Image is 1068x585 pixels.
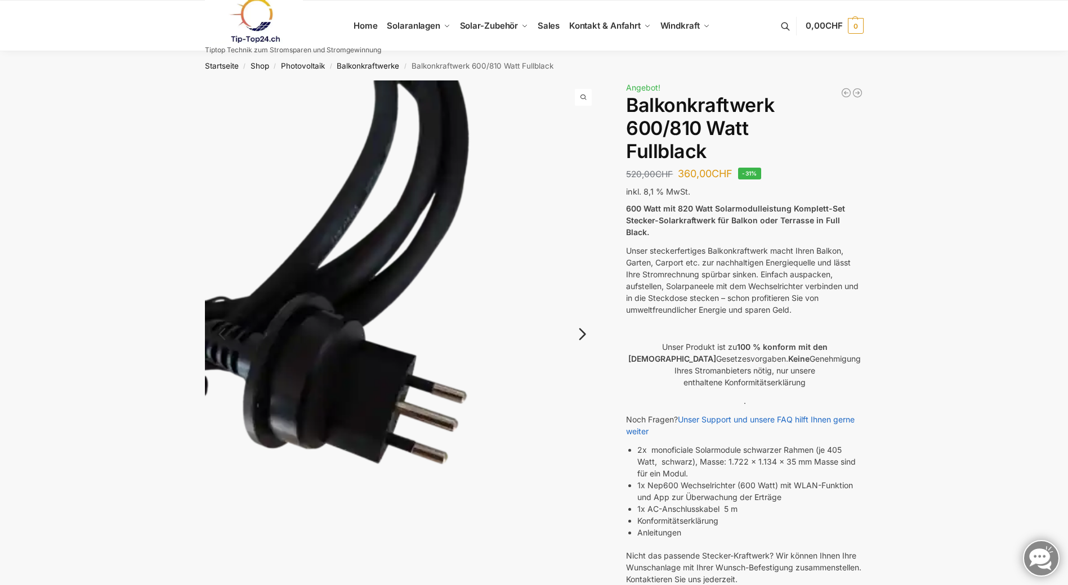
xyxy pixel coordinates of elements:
[825,20,843,31] span: CHF
[637,479,863,503] li: 1x Nep600 Wechselrichter (600 Watt) mit WLAN-Funktion und App zur Überwachung der Erträge
[628,342,828,363] strong: 100 % konform mit den [DEMOGRAPHIC_DATA]
[626,83,660,92] span: Angebot!
[626,415,855,436] a: Unser Support und unsere FAQ hilft Ihnen gerne weiter
[626,341,863,388] p: Unser Produkt ist zu Gesetzesvorgaben. Genehmigung Ihres Stromanbieters nötig, nur unsere enthalt...
[626,245,863,316] p: Unser steckerfertiges Balkonkraftwerk macht Ihren Balkon, Garten, Carport etc. zur nachhaltigen E...
[205,47,381,53] p: Tiptop Technik zum Stromsparen und Stromgewinnung
[533,1,564,51] a: Sales
[626,204,845,237] strong: 600 Watt mit 820 Watt Solarmodulleistung Komplett-Set Stecker-Solarkraftwerk für Balkon oder Terr...
[251,61,269,70] a: Shop
[538,20,560,31] span: Sales
[239,62,251,71] span: /
[626,169,673,179] bdi: 520,00
[626,550,863,585] p: Nicht das passende Stecker-Kraftwerk? Wir können Ihnen Ihre Wunschanlage mit Ihrer Wunsch-Befesti...
[564,1,655,51] a: Kontakt & Anfahrt
[325,62,337,71] span: /
[655,169,673,179] span: CHF
[626,187,690,196] span: inkl. 8,1 % MwSt.
[738,168,761,179] span: -31%
[337,61,399,70] a: Balkonkraftwerke
[788,354,810,363] strong: Keine
[637,444,863,479] li: 2x monoficiale Solarmodule schwarzer Rahmen (je 405 Watt, schwarz), Masse: 1.722 x 1.134 x 35 mm ...
[841,87,852,98] a: Balkonkraftwerk 445/600 Watt Bificial
[655,1,714,51] a: Windkraft
[626,395,863,407] p: .
[678,168,732,179] bdi: 360,00
[806,9,863,43] a: 0,00CHF 0
[382,1,455,51] a: Solaranlagen
[569,20,641,31] span: Kontakt & Anfahrt
[637,503,863,515] li: 1x AC-Anschlusskabel 5 m
[806,20,842,31] span: 0,00
[848,18,864,34] span: 0
[852,87,863,98] a: Balkonkraftwerk 405/600 Watt erweiterbar
[637,515,863,526] li: Konformitätserklärung
[281,61,325,70] a: Photovoltaik
[205,61,239,70] a: Startseite
[387,20,440,31] span: Solaranlagen
[455,1,533,51] a: Solar-Zubehör
[185,51,883,80] nav: Breadcrumb
[600,80,995,518] img: Balkonkraftwerk 600/810 Watt Fullblack 7
[712,168,732,179] span: CHF
[269,62,281,71] span: /
[399,62,411,71] span: /
[626,413,863,437] p: Noch Fragen?
[626,94,863,163] h1: Balkonkraftwerk 600/810 Watt Fullblack
[637,526,863,538] li: Anleitungen
[460,20,519,31] span: Solar-Zubehör
[660,20,700,31] span: Windkraft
